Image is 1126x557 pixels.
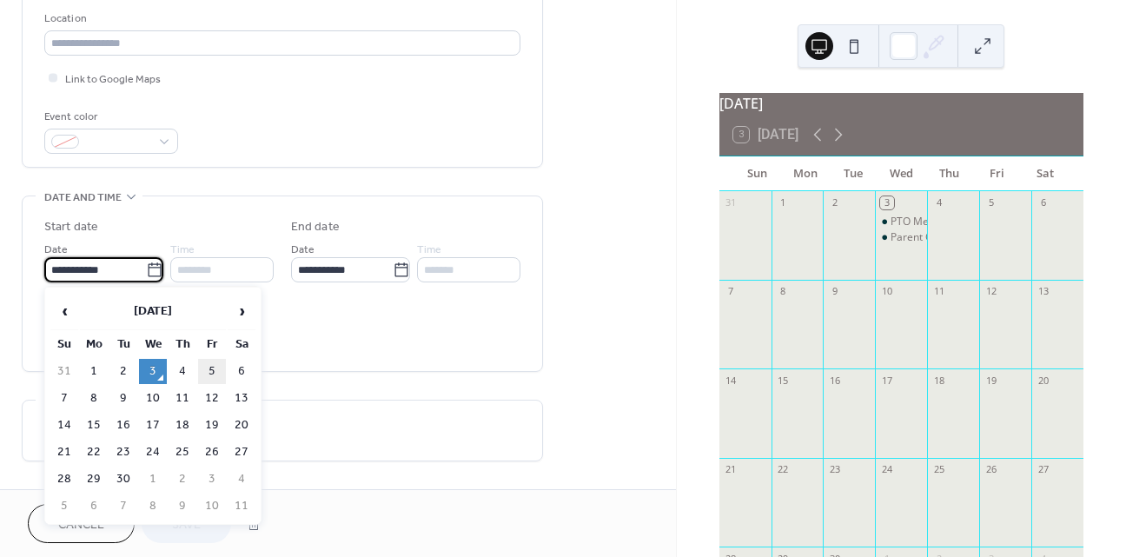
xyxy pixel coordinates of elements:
td: 9 [109,386,137,411]
div: 6 [1037,196,1050,209]
td: 28 [50,467,78,492]
td: 21 [50,440,78,465]
td: 26 [198,440,226,465]
div: 7 [725,285,738,298]
div: 18 [932,374,945,387]
div: Parent Orientation Night (5pm-7pm) [875,230,927,245]
th: [DATE] [80,293,226,330]
th: Tu [109,332,137,357]
div: Event color [44,108,175,126]
div: 8 [777,285,790,298]
td: 7 [50,386,78,411]
div: 24 [880,463,893,476]
td: 3 [139,359,167,384]
td: 23 [109,440,137,465]
div: 5 [984,196,997,209]
div: Tue [829,156,877,191]
div: 25 [932,463,945,476]
span: ‹ [51,294,77,328]
td: 4 [228,467,255,492]
span: Link to Google Maps [65,70,161,89]
div: 26 [984,463,997,476]
td: 30 [109,467,137,492]
div: 2 [828,196,841,209]
td: 10 [139,386,167,411]
th: Fr [198,332,226,357]
div: 3 [880,196,893,209]
div: 10 [880,285,893,298]
div: 22 [777,463,790,476]
div: Sun [733,156,781,191]
div: 23 [828,463,841,476]
span: Time [417,241,441,259]
td: 20 [228,413,255,438]
span: Cancel [58,516,104,534]
div: Location [44,10,517,28]
td: 14 [50,413,78,438]
td: 27 [228,440,255,465]
div: 9 [828,285,841,298]
td: 5 [50,494,78,519]
div: 4 [932,196,945,209]
td: 7 [109,494,137,519]
td: 1 [139,467,167,492]
th: Mo [80,332,108,357]
td: 22 [80,440,108,465]
div: Thu [925,156,973,191]
span: › [229,294,255,328]
th: We [139,332,167,357]
span: Date and time [44,189,122,207]
div: 27 [1037,463,1050,476]
td: 9 [169,494,196,519]
td: 6 [80,494,108,519]
td: 24 [139,440,167,465]
button: Cancel [28,504,135,543]
td: 18 [169,413,196,438]
div: 31 [725,196,738,209]
div: Start date [44,218,98,236]
div: Sat [1022,156,1070,191]
td: 11 [228,494,255,519]
div: 12 [984,285,997,298]
div: 19 [984,374,997,387]
div: 15 [777,374,790,387]
div: Parent Orientation Night (5pm-7pm) [891,230,1065,245]
td: 6 [228,359,255,384]
div: 20 [1037,374,1050,387]
td: 8 [80,386,108,411]
div: 13 [1037,285,1050,298]
td: 25 [169,440,196,465]
td: 15 [80,413,108,438]
td: 12 [198,386,226,411]
td: 5 [198,359,226,384]
div: 17 [880,374,893,387]
div: Mon [781,156,829,191]
td: 3 [198,467,226,492]
td: 19 [198,413,226,438]
div: [DATE] [719,93,1083,114]
td: 17 [139,413,167,438]
div: Wed [878,156,925,191]
td: 10 [198,494,226,519]
span: Date [291,241,315,259]
div: 16 [828,374,841,387]
td: 16 [109,413,137,438]
div: 21 [725,463,738,476]
div: 11 [932,285,945,298]
td: 8 [139,494,167,519]
td: 29 [80,467,108,492]
th: Th [169,332,196,357]
th: Su [50,332,78,357]
td: 13 [228,386,255,411]
span: Time [170,241,195,259]
div: Fri [973,156,1021,191]
div: PTO Membership Drive Ends [875,215,927,229]
div: PTO Membership Drive Ends [891,215,1030,229]
span: Date [44,241,68,259]
td: 11 [169,386,196,411]
td: 1 [80,359,108,384]
div: 1 [777,196,790,209]
td: 4 [169,359,196,384]
td: 2 [169,467,196,492]
td: 2 [109,359,137,384]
